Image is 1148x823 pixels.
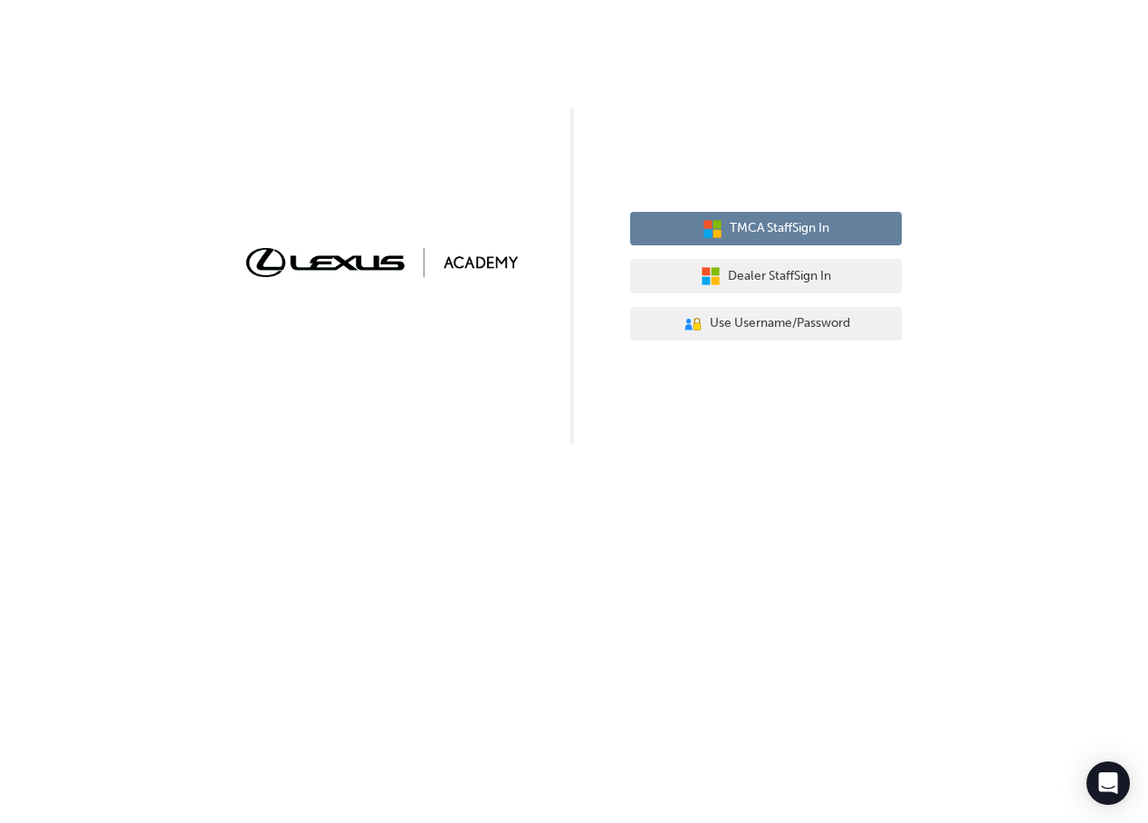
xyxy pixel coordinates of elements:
span: Use Username/Password [710,313,850,334]
span: TMCA Staff Sign In [730,218,829,239]
button: Dealer StaffSign In [630,259,902,293]
img: Trak [246,248,518,276]
button: Use Username/Password [630,307,902,341]
button: TMCA StaffSign In [630,212,902,246]
div: Open Intercom Messenger [1086,761,1130,805]
span: Dealer Staff Sign In [728,266,831,287]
